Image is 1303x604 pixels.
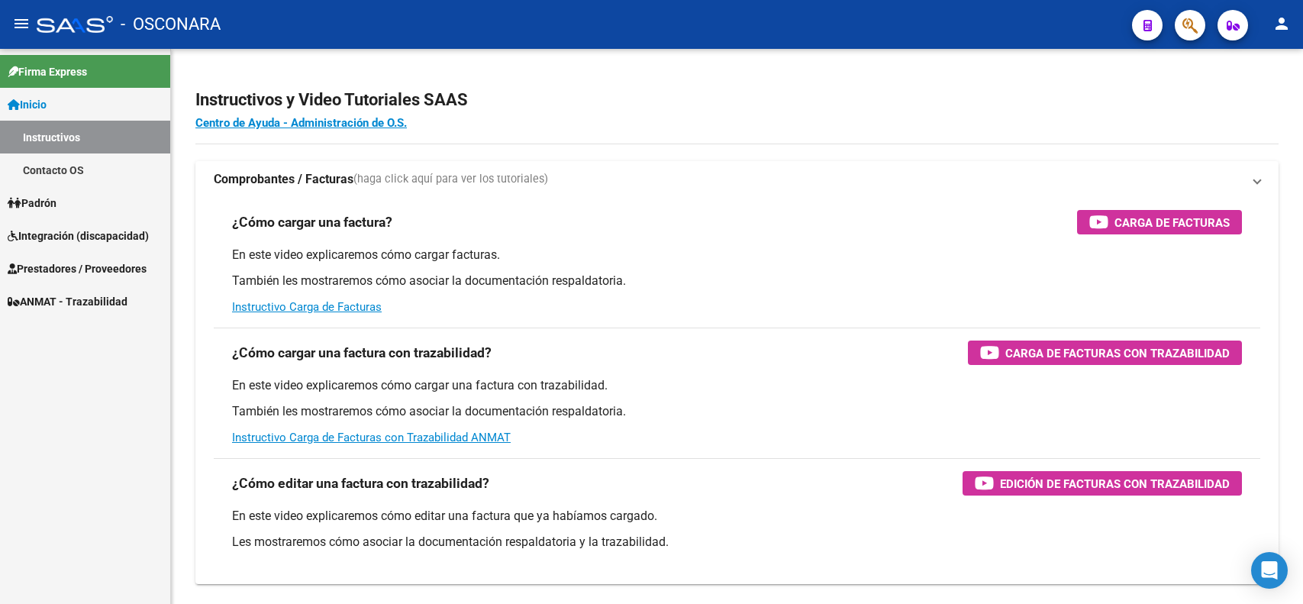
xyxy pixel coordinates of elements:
[1251,552,1288,589] div: Open Intercom Messenger
[8,195,56,212] span: Padrón
[232,247,1242,263] p: En este video explicaremos cómo cargar facturas.
[12,15,31,33] mat-icon: menu
[1114,213,1230,232] span: Carga de Facturas
[214,171,353,188] strong: Comprobantes / Facturas
[232,273,1242,289] p: También les mostraremos cómo asociar la documentación respaldatoria.
[8,96,47,113] span: Inicio
[232,212,392,233] h3: ¿Cómo cargar una factura?
[1000,474,1230,493] span: Edición de Facturas con Trazabilidad
[8,260,147,277] span: Prestadores / Proveedores
[232,534,1242,551] p: Les mostraremos cómo asociar la documentación respaldatoria y la trazabilidad.
[1005,344,1230,363] span: Carga de Facturas con Trazabilidad
[232,377,1242,394] p: En este video explicaremos cómo cargar una factura con trazabilidad.
[232,508,1242,525] p: En este video explicaremos cómo editar una factura que ya habíamos cargado.
[232,473,489,494] h3: ¿Cómo editar una factura con trazabilidad?
[195,116,407,130] a: Centro de Ayuda - Administración de O.S.
[1077,210,1242,234] button: Carga de Facturas
[353,171,548,188] span: (haga click aquí para ver los tutoriales)
[195,86,1279,115] h2: Instructivos y Video Tutoriales SAAS
[8,293,127,310] span: ANMAT - Trazabilidad
[1272,15,1291,33] mat-icon: person
[232,431,511,444] a: Instructivo Carga de Facturas con Trazabilidad ANMAT
[8,63,87,80] span: Firma Express
[963,471,1242,496] button: Edición de Facturas con Trazabilidad
[195,161,1279,198] mat-expansion-panel-header: Comprobantes / Facturas(haga click aquí para ver los tutoriales)
[232,403,1242,420] p: También les mostraremos cómo asociar la documentación respaldatoria.
[8,228,149,244] span: Integración (discapacidad)
[195,198,1279,584] div: Comprobantes / Facturas(haga click aquí para ver los tutoriales)
[968,341,1242,365] button: Carga de Facturas con Trazabilidad
[232,342,492,363] h3: ¿Cómo cargar una factura con trazabilidad?
[121,8,221,41] span: - OSCONARA
[232,300,382,314] a: Instructivo Carga de Facturas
